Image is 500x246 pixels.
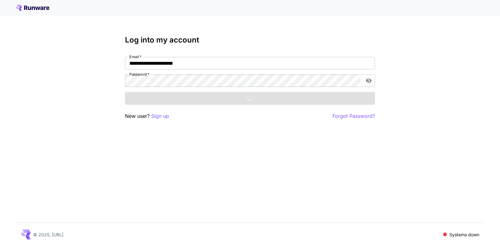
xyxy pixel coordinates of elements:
h3: Log into my account [125,36,375,44]
button: toggle password visibility [363,75,374,86]
p: Systems down [449,231,479,238]
button: Sign up [151,112,169,120]
p: © 2025, [URL] [33,231,63,238]
label: Email [129,54,142,59]
label: Password [129,72,149,77]
p: New user? [125,112,169,120]
button: Forgot Password? [332,112,375,120]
